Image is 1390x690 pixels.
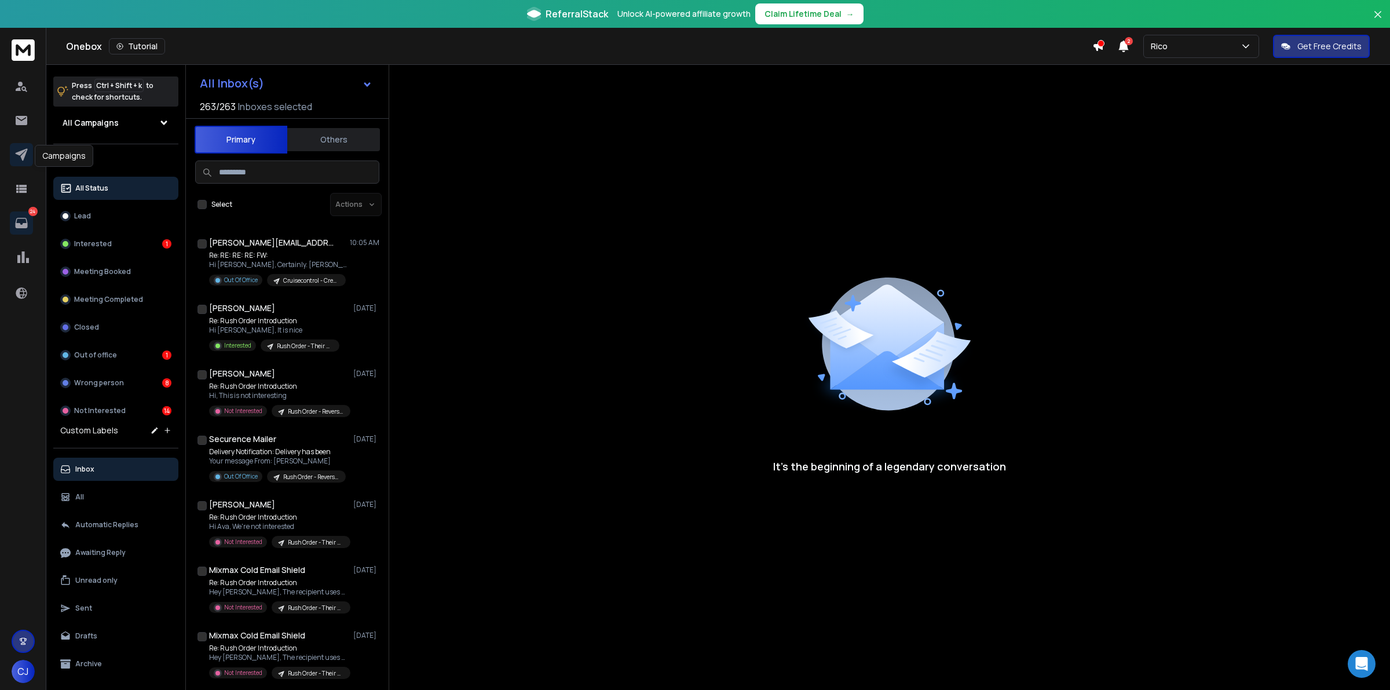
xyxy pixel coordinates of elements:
[53,597,178,620] button: Sent
[209,522,348,531] p: Hi Ava, We're not interested
[53,288,178,311] button: Meeting Completed
[75,184,108,193] p: All Status
[75,492,84,502] p: All
[53,154,178,170] h3: Filters
[1151,41,1172,52] p: Rico
[209,630,305,641] h1: Mixmax Cold Email Shield
[209,302,275,314] h1: [PERSON_NAME]
[209,368,275,379] h1: [PERSON_NAME]
[209,237,336,249] h1: [PERSON_NAME][EMAIL_ADDRESS][DOMAIN_NAME]
[53,111,178,134] button: All Campaigns
[12,660,35,683] button: CJ
[53,541,178,564] button: Awaiting Reply
[209,316,339,326] p: Re: Rush Order Introduction
[191,72,382,95] button: All Inbox(s)
[74,351,117,360] p: Out of office
[224,472,258,481] p: Out Of Office
[74,295,143,304] p: Meeting Completed
[209,653,348,662] p: Hey [PERSON_NAME], The recipient uses Mixmax
[72,80,153,103] p: Press to check for shortcuts.
[53,399,178,422] button: Not Interested14
[1370,7,1385,35] button: Close banner
[209,644,348,653] p: Re: Rush Order Introduction
[617,8,751,20] p: Unlock AI-powered affiliate growth
[353,435,379,444] p: [DATE]
[277,342,332,351] p: Rush Order - Their Domain Rerun [DATE]
[53,260,178,283] button: Meeting Booked
[1273,35,1370,58] button: Get Free Credits
[75,631,97,641] p: Drafts
[200,78,264,89] h1: All Inbox(s)
[353,304,379,313] p: [DATE]
[63,117,119,129] h1: All Campaigns
[224,276,258,284] p: Out Of Office
[288,604,343,612] p: Rush Order - Their Domain Rerun [DATE]
[224,538,262,546] p: Not Interested
[353,631,379,640] p: [DATE]
[288,538,343,547] p: Rush Order - Their Domain Rerun [DATE]
[75,604,92,613] p: Sent
[200,100,236,114] span: 263 / 263
[35,145,93,167] div: Campaigns
[53,232,178,255] button: Interested1
[1297,41,1362,52] p: Get Free Credits
[209,382,348,391] p: Re: Rush Order Introduction
[773,458,1006,474] p: It’s the beginning of a legendary conversation
[162,239,171,249] div: 1
[209,433,276,445] h1: Securence Mailer
[224,407,262,415] p: Not Interested
[75,520,138,530] p: Automatic Replies
[1348,650,1376,678] div: Open Intercom Messenger
[209,391,348,400] p: Hi, This is not interesting
[162,406,171,415] div: 14
[846,8,854,20] span: →
[74,267,131,276] p: Meeting Booked
[162,378,171,388] div: 8
[755,3,864,24] button: Claim Lifetime Deal→
[209,564,305,576] h1: Mixmax Cold Email Shield
[353,565,379,575] p: [DATE]
[209,326,339,335] p: Hi [PERSON_NAME], It is nice
[195,126,287,154] button: Primary
[60,425,118,436] h3: Custom Labels
[10,211,33,235] a: 24
[209,499,275,510] h1: [PERSON_NAME]
[350,238,379,247] p: 10:05 AM
[53,371,178,395] button: Wrong person8
[53,316,178,339] button: Closed
[238,100,312,114] h3: Inboxes selected
[283,473,339,481] p: Rush Order - Reverse Logistics [DATE]
[74,378,124,388] p: Wrong person
[28,207,38,216] p: 24
[224,669,262,677] p: Not Interested
[209,457,346,466] p: Your message From: [PERSON_NAME]
[209,578,348,587] p: Re: Rush Order Introduction
[53,652,178,676] button: Archive
[94,79,144,92] span: Ctrl + Shift + k
[74,323,99,332] p: Closed
[162,351,171,360] div: 1
[209,447,346,457] p: Delivery Notification: Delivery has been
[75,659,102,669] p: Archive
[74,239,112,249] p: Interested
[209,260,348,269] p: Hi [PERSON_NAME], Certainly. [PERSON_NAME] ([PERSON_NAME][EMAIL_ADDRESS][PERSON_NAME][DOMAIN_NAME...
[283,276,339,285] p: Cruisecontrol - Crew Title - [DATE]
[209,251,348,260] p: Re: RE: RE: RE: FW:
[224,341,251,350] p: Interested
[287,127,380,152] button: Others
[53,177,178,200] button: All Status
[75,548,126,557] p: Awaiting Reply
[53,625,178,648] button: Drafts
[75,465,94,474] p: Inbox
[53,569,178,592] button: Unread only
[109,38,165,54] button: Tutorial
[353,500,379,509] p: [DATE]
[66,38,1092,54] div: Onebox
[53,485,178,509] button: All
[53,205,178,228] button: Lead
[224,603,262,612] p: Not Interested
[53,344,178,367] button: Out of office1
[288,669,343,678] p: Rush Order - Their Domain Rerun [DATE]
